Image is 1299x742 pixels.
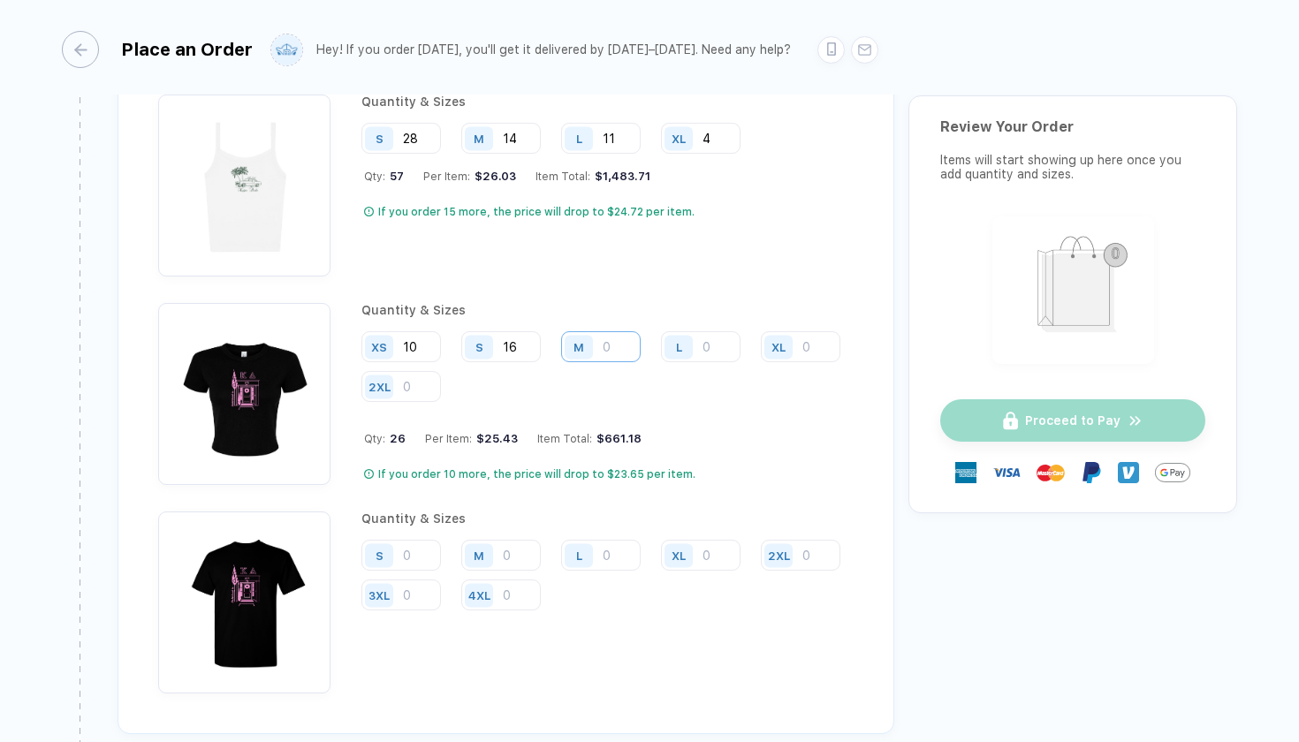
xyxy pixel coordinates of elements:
div: L [576,132,582,145]
div: Item Total: [536,170,650,183]
div: Qty: [364,432,406,445]
div: If you order 10 more, the price will drop to $23.65 per item. [378,467,695,481]
div: XL [672,549,686,562]
img: user profile [271,34,302,65]
div: $661.18 [592,432,642,445]
div: S [376,132,384,145]
div: S [475,340,483,353]
div: Review Your Order [940,118,1205,135]
div: S [376,549,384,562]
div: XS [371,340,387,353]
div: XL [672,132,686,145]
img: express [955,462,976,483]
img: 69946f86-2028-4ffe-af22-c419962bccd1_nt_front_1755826051384.jpg [167,103,322,258]
div: $1,483.71 [590,170,650,183]
div: Hey! If you order [DATE], you'll get it delivered by [DATE]–[DATE]. Need any help? [316,42,791,57]
img: bdc5d469-6105-4d52-815f-393781644e68_nt_front_1756066585356.jpg [167,520,322,675]
span: 57 [385,170,404,183]
span: 26 [385,432,406,445]
div: Qty: [364,170,404,183]
img: master-card [1037,458,1065,487]
div: Items will start showing up here once you add quantity and sizes. [940,153,1205,181]
div: Quantity & Sizes [361,95,754,109]
div: Item Total: [537,432,642,445]
div: M [574,340,584,353]
div: $25.43 [472,432,518,445]
div: 2XL [768,549,790,562]
img: GPay [1155,455,1190,490]
div: Per Item: [423,170,516,183]
img: Venmo [1118,462,1139,483]
div: XL [771,340,786,353]
div: M [474,132,484,145]
div: $26.03 [470,170,516,183]
div: If you order 15 more, the price will drop to $24.72 per item. [378,205,695,219]
div: Place an Order [121,39,253,60]
div: Quantity & Sizes [361,303,854,317]
img: Paypal [1081,462,1102,483]
img: 0860cc3c-ae08-4c87-897f-c83c33f314fc_nt_front_1756066697031.jpg [167,312,322,466]
div: Quantity & Sizes [361,511,854,526]
div: 4XL [468,588,490,602]
div: 3XL [368,588,390,602]
div: L [576,549,582,562]
div: Per Item: [425,432,518,445]
div: M [474,549,484,562]
div: L [676,340,682,353]
div: 2XL [368,380,391,393]
img: shopping_bag.png [1000,224,1146,352]
img: visa [992,458,1021,487]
